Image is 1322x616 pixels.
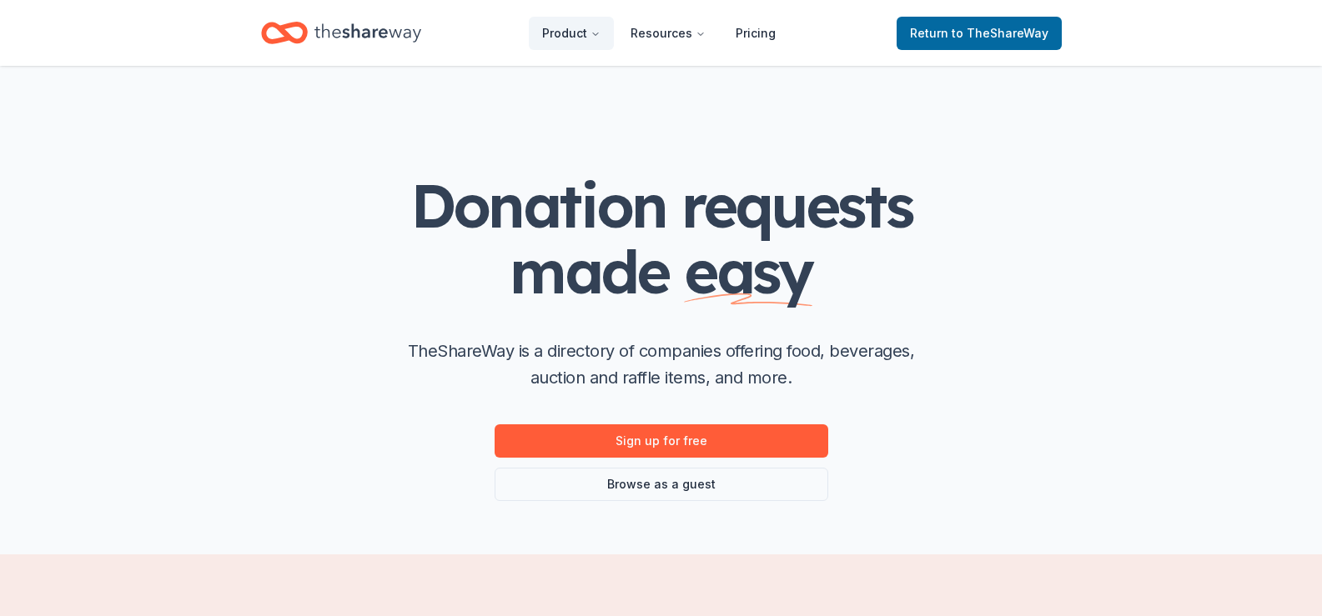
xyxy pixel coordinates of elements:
[328,173,995,304] h1: Donation requests made
[529,17,614,50] button: Product
[495,468,828,501] a: Browse as a guest
[261,13,421,53] a: Home
[722,17,789,50] a: Pricing
[910,23,1048,43] span: Return
[495,424,828,458] a: Sign up for free
[529,13,789,53] nav: Main
[897,17,1062,50] a: Returnto TheShareWay
[617,17,719,50] button: Resources
[952,26,1048,40] span: to TheShareWay
[684,233,812,308] span: easy
[395,338,928,391] p: TheShareWay is a directory of companies offering food, beverages, auction and raffle items, and m...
